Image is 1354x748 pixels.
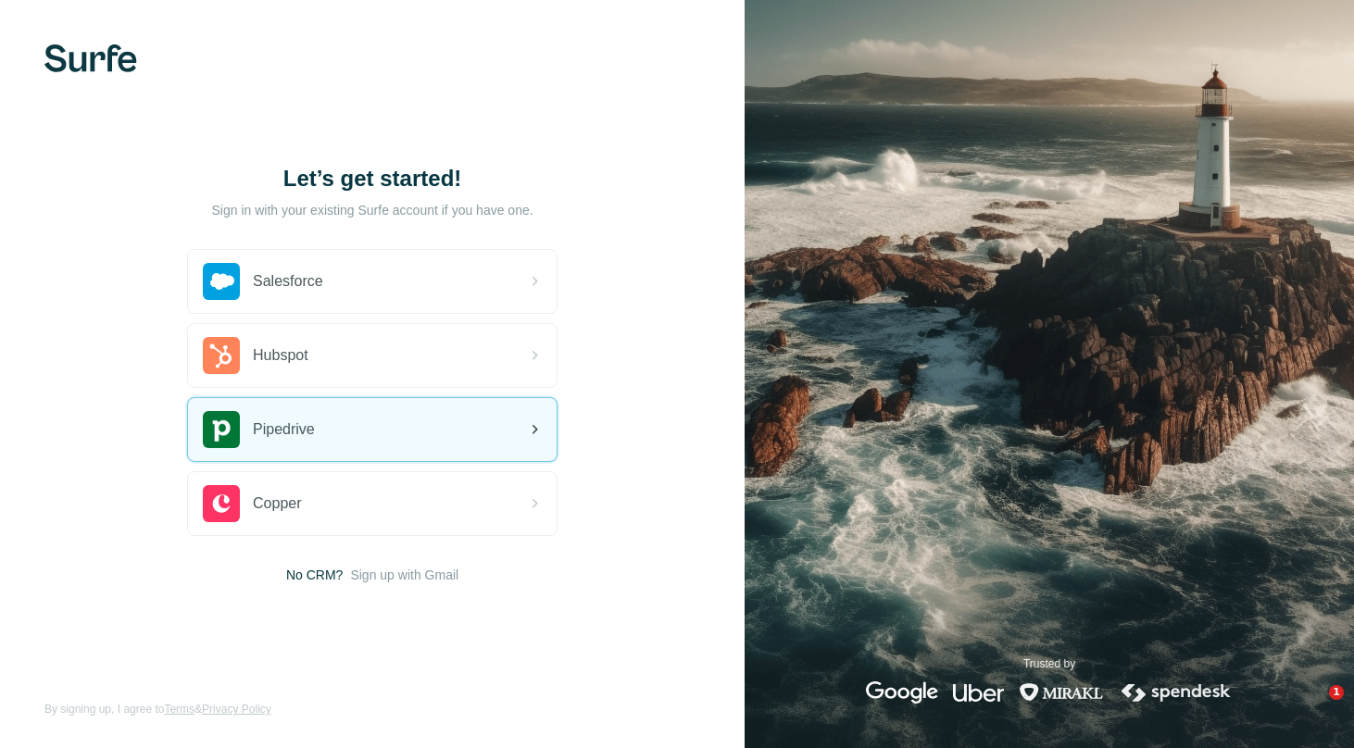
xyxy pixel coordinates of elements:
[203,411,240,448] img: pipedrive's logo
[866,681,938,704] img: google's logo
[253,492,301,515] span: Copper
[286,566,343,584] span: No CRM?
[44,701,271,717] span: By signing up, I agree to &
[253,344,308,367] span: Hubspot
[1291,685,1335,729] iframe: Intercom live chat
[350,566,458,584] button: Sign up with Gmail
[212,201,533,219] p: Sign in with your existing Surfe account if you have one.
[953,681,1004,704] img: uber's logo
[1329,685,1344,700] span: 1
[203,263,240,300] img: salesforce's logo
[984,495,1354,739] iframe: Intercom notifications message
[203,337,240,374] img: hubspot's logo
[187,164,558,193] h1: Let’s get started!
[164,703,194,716] a: Terms
[203,485,240,522] img: copper's logo
[253,418,315,441] span: Pipedrive
[44,44,137,72] img: Surfe's logo
[202,703,271,716] a: Privacy Policy
[253,270,323,293] span: Salesforce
